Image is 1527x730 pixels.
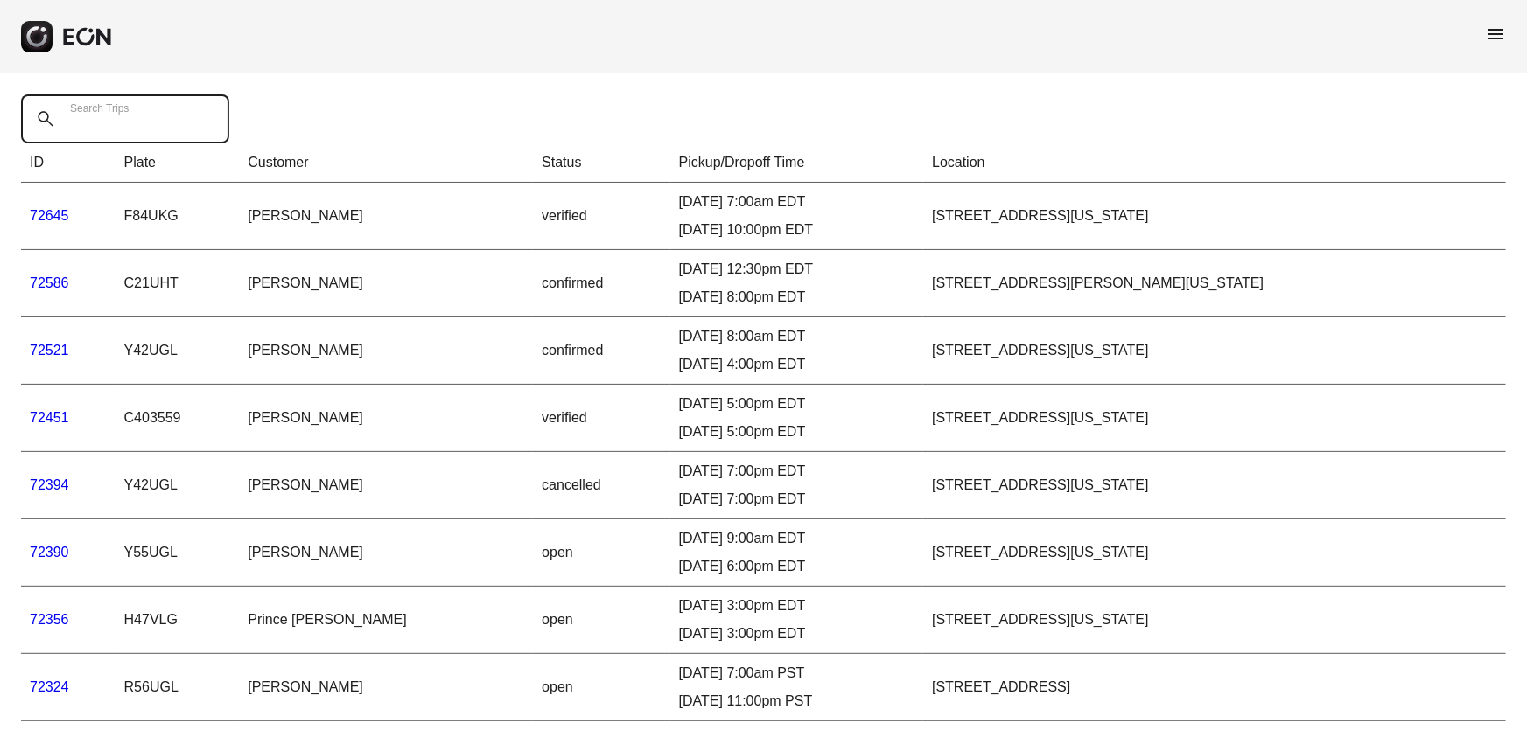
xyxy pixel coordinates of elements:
[239,250,533,317] td: [PERSON_NAME]
[116,452,240,519] td: Y42UGL
[533,385,670,452] td: verified
[923,250,1506,317] td: [STREET_ADDRESS][PERSON_NAME][US_STATE]
[239,385,533,452] td: [PERSON_NAME]
[679,287,914,308] div: [DATE] 8:00pm EDT
[116,183,240,250] td: F84UKG
[679,623,914,644] div: [DATE] 3:00pm EDT
[533,250,670,317] td: confirmed
[21,143,116,183] th: ID
[923,452,1506,519] td: [STREET_ADDRESS][US_STATE]
[679,191,914,212] div: [DATE] 7:00am EDT
[30,477,69,492] a: 72394
[679,354,914,375] div: [DATE] 4:00pm EDT
[116,519,240,587] td: Y55UGL
[116,250,240,317] td: C21UHT
[70,101,129,115] label: Search Trips
[239,183,533,250] td: [PERSON_NAME]
[239,587,533,654] td: Prince [PERSON_NAME]
[679,461,914,482] div: [DATE] 7:00pm EDT
[679,663,914,684] div: [DATE] 7:00am PST
[679,393,914,414] div: [DATE] 5:00pm EDT
[30,545,69,560] a: 72390
[533,654,670,721] td: open
[923,143,1506,183] th: Location
[679,556,914,577] div: [DATE] 6:00pm EDT
[116,317,240,385] td: Y42UGL
[923,317,1506,385] td: [STREET_ADDRESS][US_STATE]
[30,208,69,223] a: 72645
[923,587,1506,654] td: [STREET_ADDRESS][US_STATE]
[30,410,69,425] a: 72451
[30,275,69,290] a: 72586
[679,691,914,712] div: [DATE] 11:00pm PST
[533,317,670,385] td: confirmed
[239,654,533,721] td: [PERSON_NAME]
[30,679,69,694] a: 72324
[533,143,670,183] th: Status
[239,317,533,385] td: [PERSON_NAME]
[116,385,240,452] td: C403559
[679,326,914,347] div: [DATE] 8:00am EDT
[30,343,69,358] a: 72521
[679,595,914,616] div: [DATE] 3:00pm EDT
[533,452,670,519] td: cancelled
[679,421,914,442] div: [DATE] 5:00pm EDT
[239,143,533,183] th: Customer
[116,654,240,721] td: R56UGL
[923,385,1506,452] td: [STREET_ADDRESS][US_STATE]
[116,587,240,654] td: H47VLG
[679,219,914,240] div: [DATE] 10:00pm EDT
[923,519,1506,587] td: [STREET_ADDRESS][US_STATE]
[1485,24,1506,45] span: menu
[923,654,1506,721] td: [STREET_ADDRESS]
[679,528,914,549] div: [DATE] 9:00am EDT
[533,519,670,587] td: open
[670,143,923,183] th: Pickup/Dropoff Time
[239,452,533,519] td: [PERSON_NAME]
[679,489,914,510] div: [DATE] 7:00pm EDT
[239,519,533,587] td: [PERSON_NAME]
[533,183,670,250] td: verified
[30,612,69,627] a: 72356
[533,587,670,654] td: open
[679,259,914,280] div: [DATE] 12:30pm EDT
[923,183,1506,250] td: [STREET_ADDRESS][US_STATE]
[116,143,240,183] th: Plate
